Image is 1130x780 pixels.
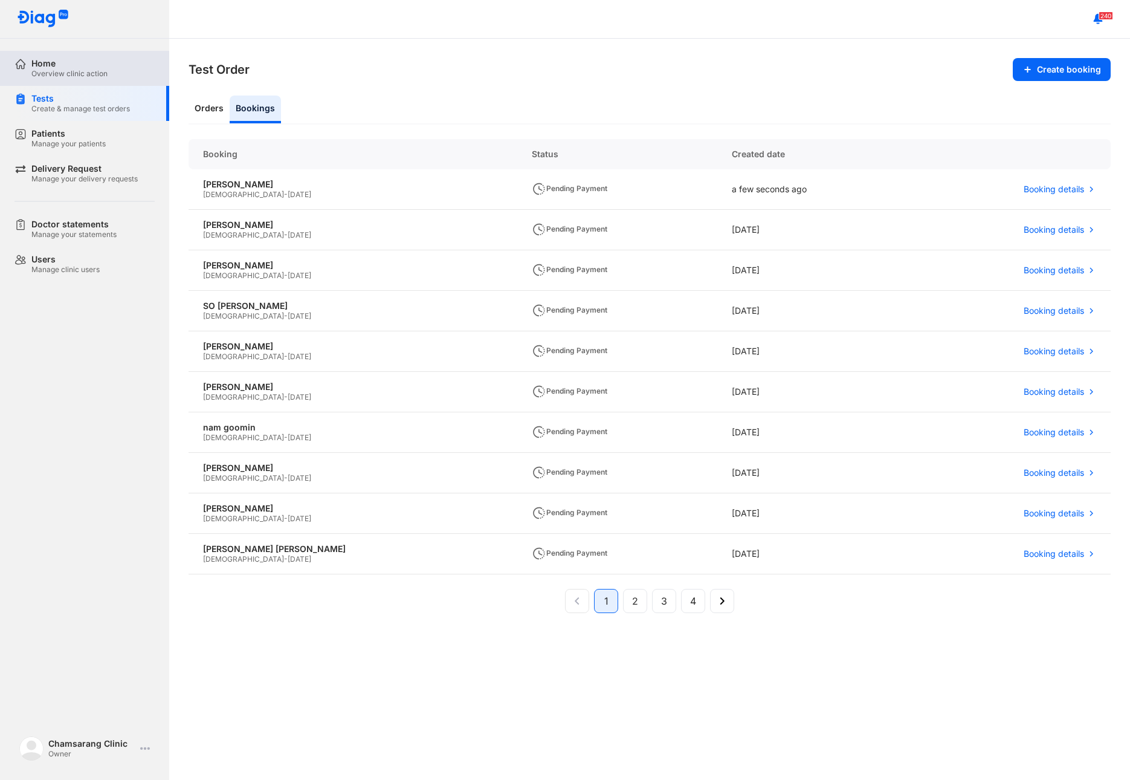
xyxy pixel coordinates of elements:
span: [DEMOGRAPHIC_DATA] [203,271,284,280]
div: a few seconds ago [717,169,916,210]
span: 1 [604,594,609,608]
button: Create booking [1013,58,1111,81]
img: logo [17,10,69,28]
span: [DEMOGRAPHIC_DATA] [203,554,284,564]
div: Booking [189,139,517,169]
span: Booking details [1024,184,1084,195]
span: - [284,392,288,401]
span: - [284,433,288,442]
div: Manage your patients [31,139,106,149]
button: 2 [623,589,647,613]
div: Status [517,139,717,169]
div: [PERSON_NAME] [203,503,503,514]
span: Pending Payment [532,184,607,193]
span: [DATE] [288,514,311,523]
span: Booking details [1024,224,1084,235]
span: - [284,514,288,523]
span: Booking details [1024,346,1084,357]
span: Pending Payment [532,467,607,476]
div: SO [PERSON_NAME] [203,301,503,311]
div: Tests [31,93,130,104]
div: nam goomin [203,422,503,433]
span: [DATE] [288,271,311,280]
span: Pending Payment [532,305,607,314]
button: 4 [681,589,705,613]
span: Pending Payment [532,265,607,274]
span: Pending Payment [532,386,607,395]
div: [PERSON_NAME] [203,463,503,473]
span: Pending Payment [532,508,607,517]
img: logo [19,736,44,761]
span: 2 [632,594,638,608]
div: Manage your delivery requests [31,174,138,184]
h3: Test Order [189,61,250,78]
span: - [284,473,288,483]
div: [DATE] [717,250,916,291]
span: - [284,352,288,361]
span: - [284,271,288,280]
button: 1 [594,589,618,613]
div: [PERSON_NAME] [203,260,503,271]
span: Booking details [1024,265,1084,276]
div: [DATE] [717,453,916,493]
span: [DATE] [288,433,311,442]
div: Manage clinic users [31,265,100,275]
span: 4 [690,594,696,608]
span: Booking details [1024,548,1084,559]
span: 240 [1099,11,1113,20]
span: Booking details [1024,427,1084,438]
button: 3 [652,589,676,613]
span: Booking details [1024,305,1084,316]
span: [DATE] [288,190,311,199]
div: [DATE] [717,412,916,453]
div: [PERSON_NAME] [203,341,503,352]
div: Owner [48,749,135,759]
div: Patients [31,128,106,139]
div: Orders [189,96,230,123]
span: [DEMOGRAPHIC_DATA] [203,311,284,320]
span: [DEMOGRAPHIC_DATA] [203,352,284,361]
span: [DEMOGRAPHIC_DATA] [203,392,284,401]
div: [PERSON_NAME] [203,382,503,392]
span: - [284,311,288,320]
div: Create & manage test orders [31,104,130,114]
span: - [284,554,288,564]
span: [DEMOGRAPHIC_DATA] [203,230,284,239]
span: - [284,190,288,199]
span: [DATE] [288,230,311,239]
span: [DATE] [288,392,311,401]
div: Created date [717,139,916,169]
div: [DATE] [717,534,916,574]
div: Users [31,254,100,265]
div: [DATE] [717,210,916,250]
div: Manage your statements [31,230,117,239]
span: Pending Payment [532,346,607,355]
span: [DATE] [288,554,311,564]
div: [DATE] [717,291,916,331]
div: [PERSON_NAME] [203,219,503,230]
div: Chamsarang Clinic [48,738,135,749]
div: [DATE] [717,493,916,534]
div: Home [31,58,108,69]
div: [PERSON_NAME] [PERSON_NAME] [203,544,503,554]
span: Pending Payment [532,548,607,557]
span: [DEMOGRAPHIC_DATA] [203,190,284,199]
span: [DEMOGRAPHIC_DATA] [203,473,284,483]
span: Booking details [1024,467,1084,478]
span: Booking details [1024,508,1084,519]
div: Overview clinic action [31,69,108,79]
div: Bookings [230,96,281,123]
span: Booking details [1024,386,1084,397]
span: [DATE] [288,311,311,320]
span: [DEMOGRAPHIC_DATA] [203,433,284,442]
span: 3 [661,594,667,608]
span: [DATE] [288,352,311,361]
div: Delivery Request [31,163,138,174]
div: Doctor statements [31,219,117,230]
span: [DATE] [288,473,311,483]
span: [DEMOGRAPHIC_DATA] [203,514,284,523]
span: - [284,230,288,239]
div: [DATE] [717,331,916,372]
div: [PERSON_NAME] [203,179,503,190]
div: [DATE] [717,372,916,412]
